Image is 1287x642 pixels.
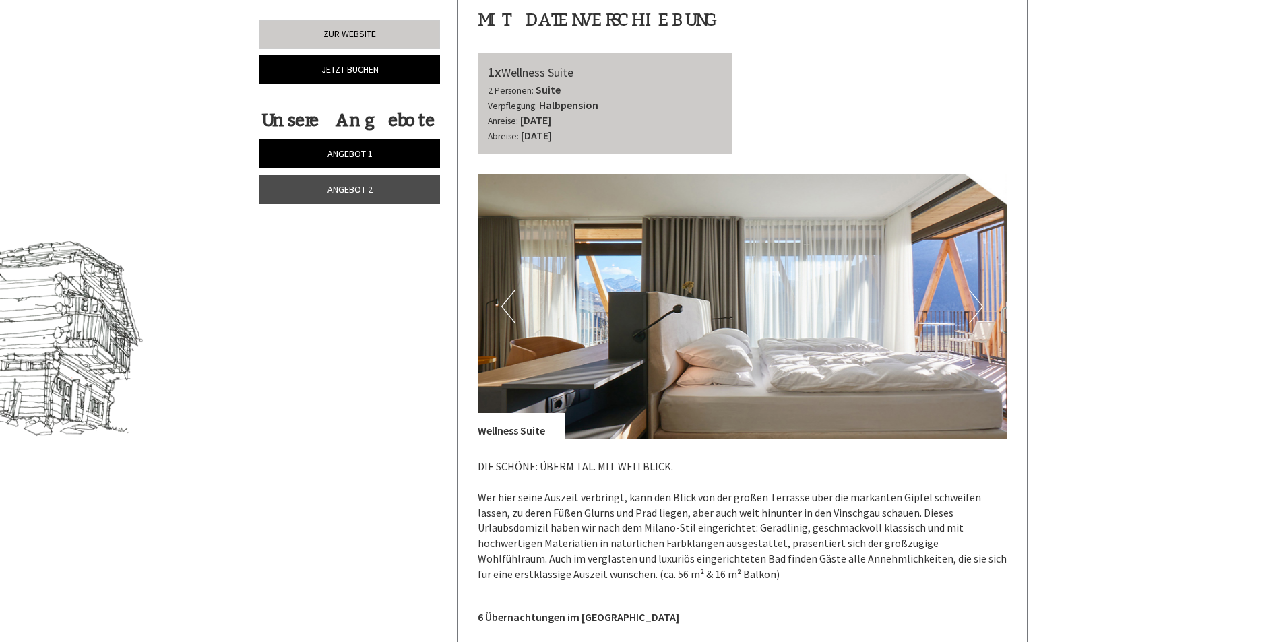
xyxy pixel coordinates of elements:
b: Halbpension [539,98,598,112]
button: Next [969,290,983,323]
div: Unsere Angebote [259,108,436,133]
button: Previous [501,290,515,323]
a: Jetzt buchen [259,55,440,84]
p: DIE SCHÖNE: ÜBERM TAL. MIT WEITBLICK. Wer hier seine Auszeit verbringt, kann den Blick von der gr... [478,459,1007,582]
span: Angebot 1 [327,148,373,160]
img: image [478,174,1007,439]
small: Abreise: [488,131,519,142]
a: Zur Website [259,20,440,49]
b: [DATE] [521,129,552,142]
small: 2 Personen: [488,85,534,96]
small: Anreise: [488,115,518,127]
u: 6 Übernachtungen im [GEOGRAPHIC_DATA] [478,610,679,624]
b: [DATE] [520,113,551,127]
div: Wellness Suite [488,63,722,82]
div: Mit Datenverschiebung [478,7,717,32]
b: Suite [536,83,561,96]
span: Angebot 2 [327,183,373,195]
div: Wellness Suite [478,413,565,439]
small: Verpflegung: [488,100,537,112]
b: 1x [488,63,501,80]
